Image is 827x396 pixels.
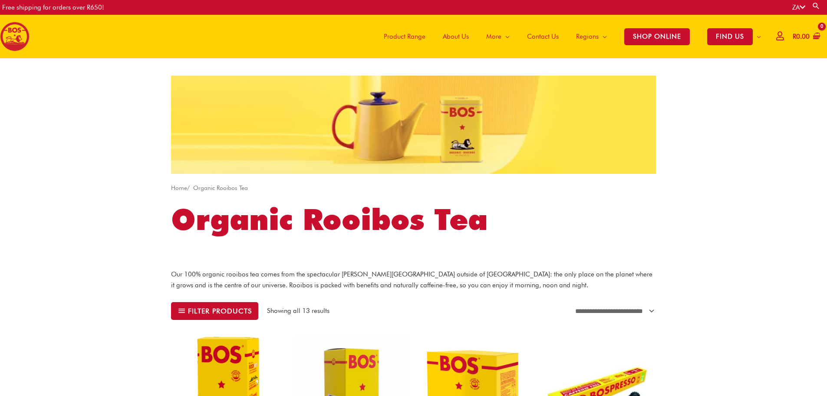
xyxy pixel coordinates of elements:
a: About Us [434,15,478,58]
a: Search button [812,2,820,10]
button: Filter products [171,302,258,320]
a: Contact Us [518,15,567,58]
span: About Us [443,23,469,50]
h1: Organic Rooibos Tea [171,199,656,240]
p: Showing all 13 results [267,306,329,316]
a: ZA [792,3,805,11]
span: Regions [576,23,599,50]
a: More [478,15,518,58]
span: Product Range [384,23,425,50]
span: More [486,23,501,50]
span: SHOP ONLINE [624,28,690,45]
bdi: 0.00 [793,33,810,40]
span: FIND US [707,28,753,45]
span: Contact Us [527,23,559,50]
nav: Breadcrumb [171,183,656,193]
a: SHOP ONLINE [616,15,699,58]
a: Regions [567,15,616,58]
img: Rooibos Tea Bags [171,76,656,174]
a: Product Range [375,15,434,58]
span: Filter products [188,308,252,314]
p: Our 100% organic rooibos tea comes from the spectacular [PERSON_NAME][GEOGRAPHIC_DATA] outside of... [171,269,656,291]
span: R [793,33,796,40]
nav: Site Navigation [369,15,770,58]
a: Home [171,184,187,191]
a: View Shopping Cart, empty [791,27,820,47]
select: Shop order [570,303,656,319]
